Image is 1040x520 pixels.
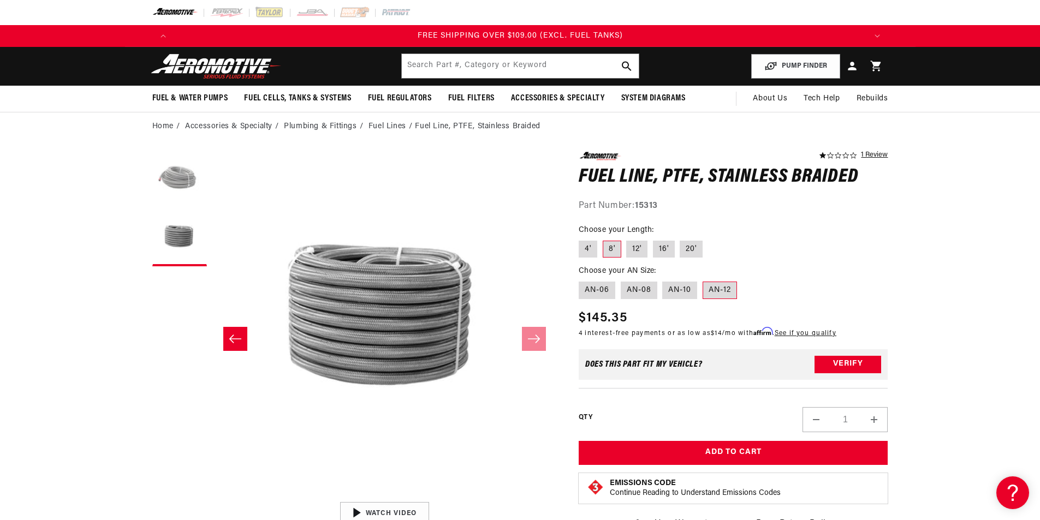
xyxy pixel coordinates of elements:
[148,53,284,79] img: Aeromotive
[236,86,359,111] summary: Fuel Cells, Tanks & Systems
[610,479,781,498] button: Emissions CodeContinue Reading to Understand Emissions Codes
[579,224,655,236] legend: Choose your Length:
[152,93,228,104] span: Fuel & Water Pumps
[613,86,694,111] summary: System Diagrams
[244,93,351,104] span: Fuel Cells, Tanks & Systems
[511,93,605,104] span: Accessories & Specialty
[185,121,281,133] li: Accessories & Specialty
[152,121,888,133] nav: breadcrumbs
[369,121,406,133] a: Fuel Lines
[621,282,657,299] label: AN-08
[174,30,866,42] div: Announcement
[753,327,772,336] span: Affirm
[579,265,657,277] legend: Choose your AN Size:
[144,86,236,111] summary: Fuel & Water Pumps
[152,25,174,47] button: Translation missing: en.sections.announcements.previous_announcement
[152,121,174,133] a: Home
[848,86,896,112] summary: Rebuilds
[579,241,597,258] label: 4'
[579,308,627,328] span: $145.35
[745,86,795,112] a: About Us
[621,93,686,104] span: System Diagrams
[152,212,207,266] button: Load image 2 in gallery view
[861,152,888,159] a: 1 reviews
[635,201,658,210] strong: 15313
[703,282,737,299] label: AN-12
[125,25,916,47] slideshow-component: Translation missing: en.sections.announcements.announcement_bar
[711,330,722,337] span: $14
[775,330,836,337] a: See if you qualify - Learn more about Affirm Financing (opens in modal)
[152,152,207,206] button: Load image 1 in gallery view
[815,356,881,373] button: Verify
[579,328,836,338] p: 4 interest-free payments or as low as /mo with .
[522,327,546,351] button: Slide right
[610,479,676,487] strong: Emissions Code
[857,93,888,105] span: Rebuilds
[579,199,888,213] div: Part Number:
[795,86,848,112] summary: Tech Help
[626,241,647,258] label: 12'
[418,32,623,40] span: FREE SHIPPING OVER $109.00 (EXCL. FUEL TANKS)
[415,121,540,133] li: Fuel Line, PTFE, Stainless Braided
[587,479,604,496] img: Emissions code
[615,54,639,78] button: search button
[223,327,247,351] button: Slide left
[680,241,703,258] label: 20'
[579,169,888,186] h1: Fuel Line, PTFE, Stainless Braided
[579,282,615,299] label: AN-06
[503,86,613,111] summary: Accessories & Specialty
[174,30,866,42] div: 4 of 4
[751,54,840,79] button: PUMP FINDER
[804,93,840,105] span: Tech Help
[360,86,440,111] summary: Fuel Regulators
[610,488,781,498] p: Continue Reading to Understand Emissions Codes
[603,241,621,258] label: 8'
[448,93,495,104] span: Fuel Filters
[579,413,592,422] label: QTY
[866,25,888,47] button: Translation missing: en.sections.announcements.next_announcement
[284,121,356,133] a: Plumbing & Fittings
[585,360,703,369] div: Does This part fit My vehicle?
[653,241,675,258] label: 16'
[368,93,432,104] span: Fuel Regulators
[440,86,503,111] summary: Fuel Filters
[753,94,787,103] span: About Us
[402,54,639,78] input: Search by Part Number, Category or Keyword
[662,282,697,299] label: AN-10
[579,441,888,465] button: Add to Cart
